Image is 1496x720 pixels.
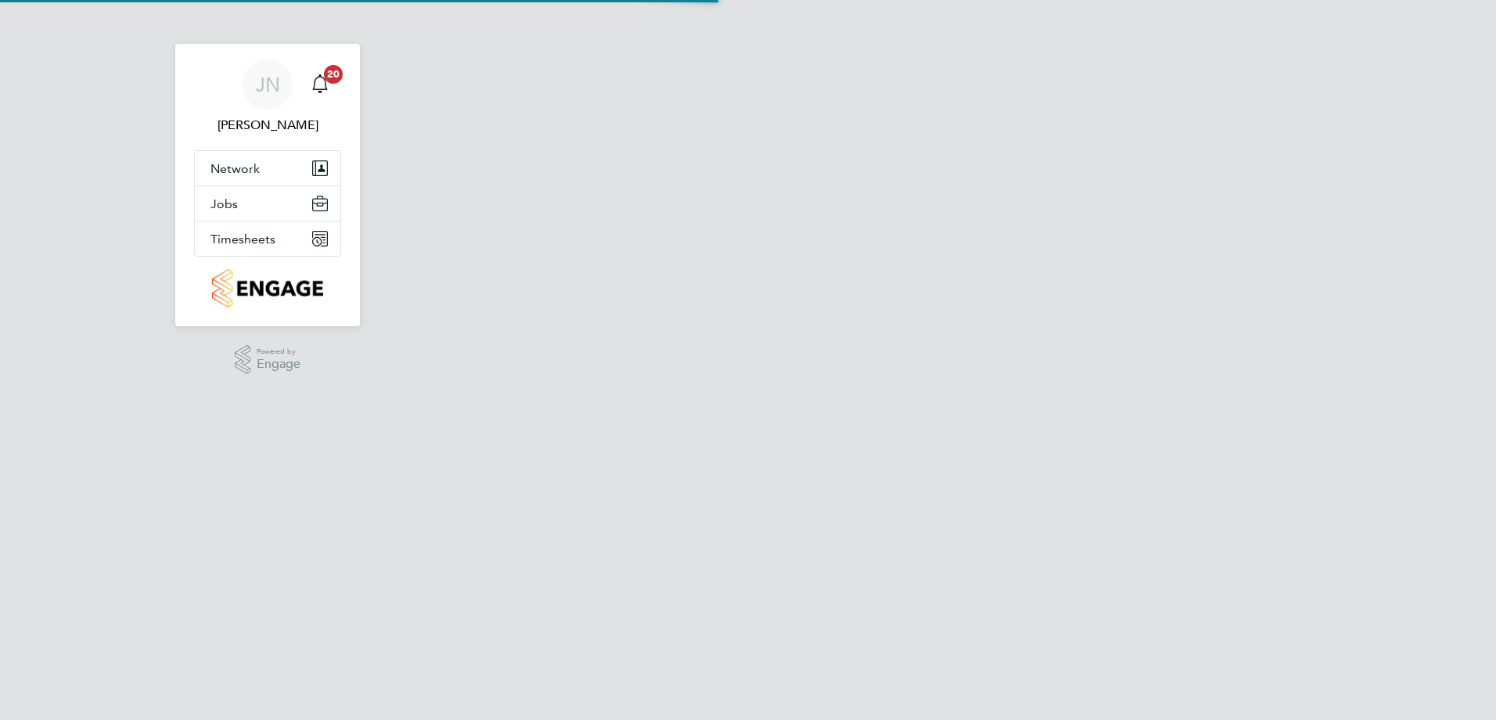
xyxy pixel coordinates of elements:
button: Timesheets [195,221,340,256]
span: Powered by [257,345,300,358]
a: 20 [304,59,336,110]
a: Powered byEngage [235,345,301,375]
span: Jobs [210,196,238,211]
button: Network [195,151,340,185]
img: countryside-properties-logo-retina.png [212,269,322,308]
span: Timesheets [210,232,275,247]
a: Go to home page [194,269,341,308]
span: Engage [257,358,300,371]
span: JN [256,74,280,95]
span: Network [210,161,260,176]
button: Jobs [195,186,340,221]
a: JN[PERSON_NAME] [194,59,341,135]
span: 20 [324,65,343,84]
nav: Main navigation [175,44,360,326]
span: Joe Nicklin [194,116,341,135]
